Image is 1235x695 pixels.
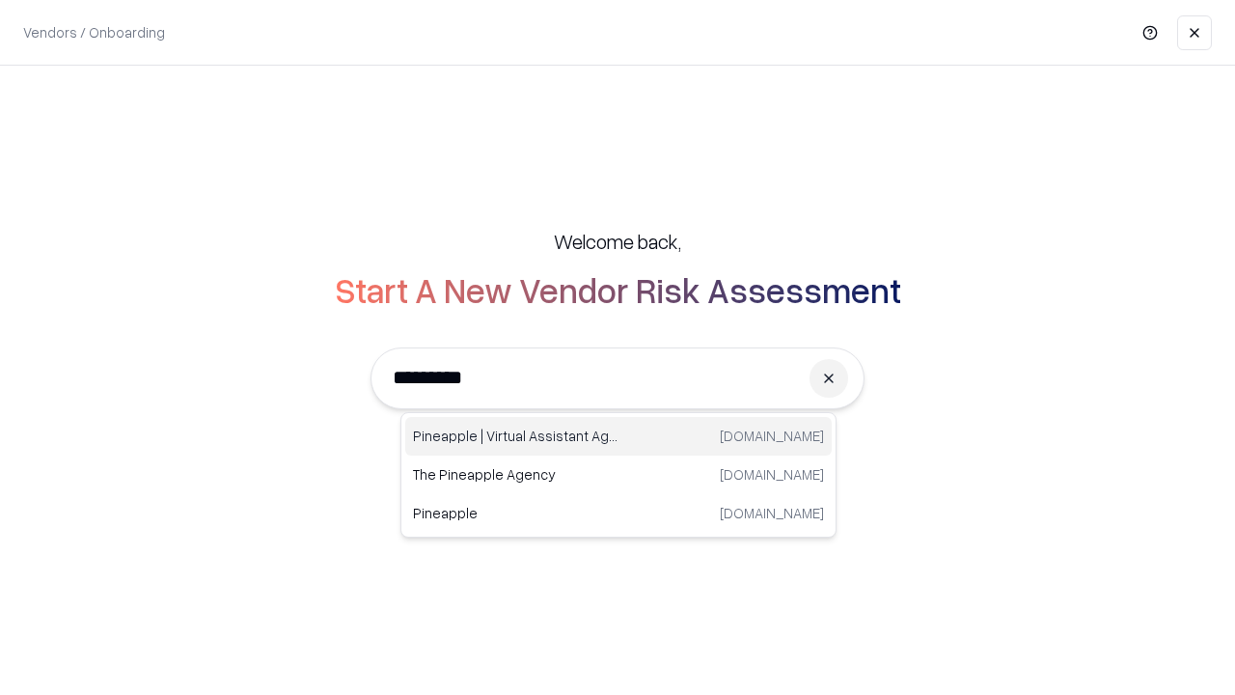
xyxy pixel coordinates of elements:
p: Vendors / Onboarding [23,22,165,42]
div: Suggestions [400,412,837,538]
p: Pineapple [413,503,618,523]
p: The Pineapple Agency [413,464,618,485]
h5: Welcome back, [554,228,681,255]
h2: Start A New Vendor Risk Assessment [335,270,901,309]
p: Pineapple | Virtual Assistant Agency [413,426,618,446]
p: [DOMAIN_NAME] [720,464,824,485]
p: [DOMAIN_NAME] [720,426,824,446]
p: [DOMAIN_NAME] [720,503,824,523]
